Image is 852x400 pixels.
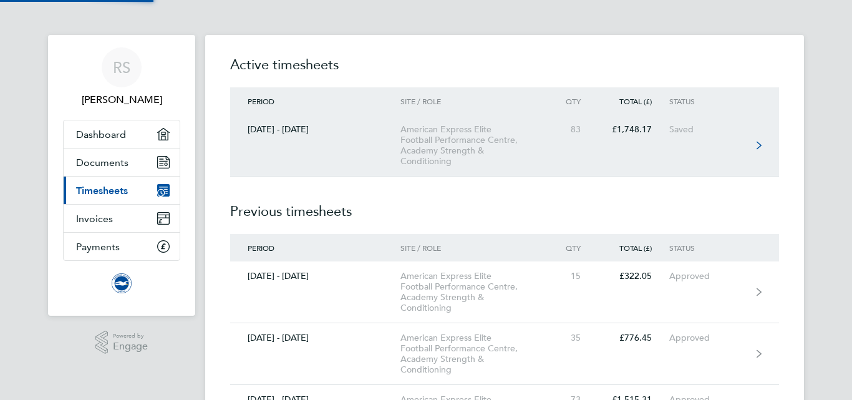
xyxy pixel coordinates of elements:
a: RS[PERSON_NAME] [63,47,180,107]
span: Documents [76,157,128,168]
div: £322.05 [598,271,669,281]
div: Site / Role [400,243,543,252]
span: Invoices [76,213,113,225]
h2: Previous timesheets [230,177,779,234]
div: 15 [543,271,598,281]
div: Total (£) [598,243,669,252]
span: Powered by [113,331,148,341]
div: Qty [543,97,598,105]
div: Qty [543,243,598,252]
h2: Active timesheets [230,55,779,87]
div: Status [669,97,746,105]
div: 83 [543,124,598,135]
span: Period [248,96,274,106]
div: Status [669,243,746,252]
div: Saved [669,124,746,135]
div: £776.45 [598,333,669,343]
a: Powered byEngage [95,331,148,354]
a: [DATE] - [DATE]American Express Elite Football Performance Centre, Academy Strength & Conditionin... [230,261,779,323]
img: brightonandhovealbion-logo-retina.png [112,273,132,293]
div: Approved [669,333,746,343]
div: 35 [543,333,598,343]
span: Timesheets [76,185,128,197]
div: [DATE] - [DATE] [230,271,400,281]
span: Dashboard [76,129,126,140]
span: Payments [76,241,120,253]
a: Documents [64,149,180,176]
a: Invoices [64,205,180,232]
div: American Express Elite Football Performance Centre, Academy Strength & Conditioning [400,124,543,167]
div: American Express Elite Football Performance Centre, Academy Strength & Conditioning [400,333,543,375]
a: Timesheets [64,177,180,204]
div: [DATE] - [DATE] [230,124,400,135]
div: [DATE] - [DATE] [230,333,400,343]
div: American Express Elite Football Performance Centre, Academy Strength & Conditioning [400,271,543,313]
span: Robert Suckling [63,92,180,107]
div: £1,748.17 [598,124,669,135]
div: Site / Role [400,97,543,105]
div: Total (£) [598,97,669,105]
nav: Main navigation [48,35,195,316]
a: Dashboard [64,120,180,148]
span: RS [113,59,130,76]
a: Go to home page [63,273,180,293]
span: Engage [113,341,148,352]
div: Approved [669,271,746,281]
a: [DATE] - [DATE]American Express Elite Football Performance Centre, Academy Strength & Conditionin... [230,323,779,385]
span: Period [248,243,274,253]
a: Payments [64,233,180,260]
a: [DATE] - [DATE]American Express Elite Football Performance Centre, Academy Strength & Conditionin... [230,115,779,177]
